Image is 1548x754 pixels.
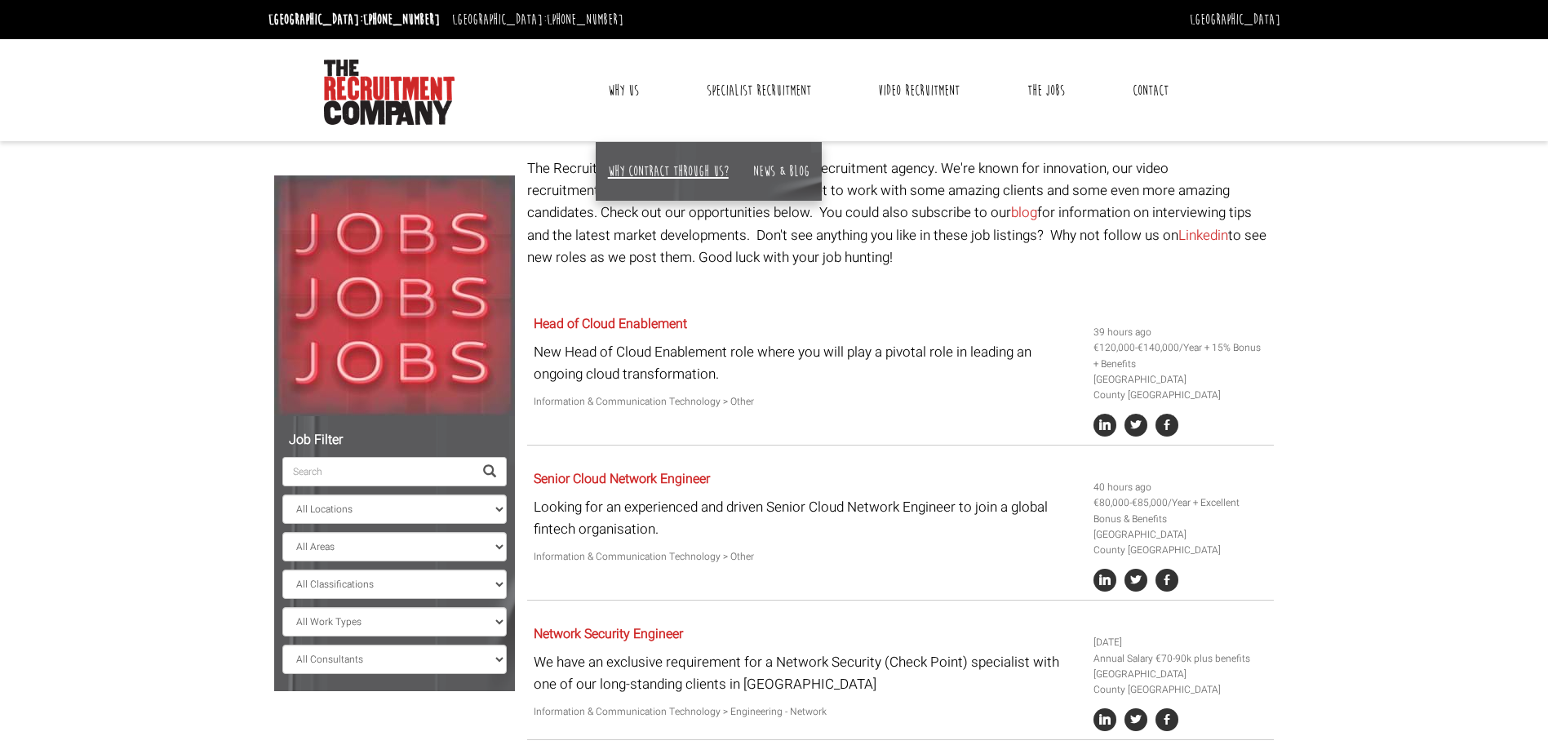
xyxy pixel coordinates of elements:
a: Why Us [596,70,651,111]
a: News & Blog [753,162,809,180]
h5: Job Filter [282,433,507,448]
a: Network Security Engineer [534,624,683,644]
li: [DATE] [1093,635,1268,650]
a: Contact [1120,70,1181,111]
li: [GEOGRAPHIC_DATA] County [GEOGRAPHIC_DATA] [1093,527,1268,558]
img: Jobs, Jobs, Jobs [274,175,515,416]
img: The Recruitment Company [324,60,455,125]
li: €120,000-€140,000/Year + 15% Bonus + Benefits [1093,340,1268,371]
a: Linkedin [1178,225,1228,246]
a: Why contract through us? [608,162,729,180]
p: We have an exclusive requirement for a Network Security (Check Point) specialist with one of our ... [534,651,1081,695]
li: 39 hours ago [1093,325,1268,340]
p: New Head of Cloud Enablement role where you will play a pivotal role in leading an ongoing cloud ... [534,341,1081,385]
p: Information & Communication Technology > Other [534,549,1081,565]
a: [GEOGRAPHIC_DATA] [1190,11,1280,29]
li: [GEOGRAPHIC_DATA] County [GEOGRAPHIC_DATA] [1093,372,1268,403]
a: blog [1011,202,1037,223]
a: Specialist Recruitment [694,70,823,111]
input: Search [282,457,473,486]
a: Video Recruitment [866,70,972,111]
li: [GEOGRAPHIC_DATA]: [264,7,444,33]
a: Head of Cloud Enablement [534,314,687,334]
li: €80,000-€85,000/Year + Excellent Bonus & Benefits [1093,495,1268,526]
p: Looking for an experienced and driven Senior Cloud Network Engineer to join a global fintech orga... [534,496,1081,540]
a: [PHONE_NUMBER] [547,11,623,29]
a: The Jobs [1015,70,1077,111]
li: 40 hours ago [1093,480,1268,495]
p: Information & Communication Technology > Other [534,394,1081,410]
p: The Recruitment Company is an award winning recruitment agency. We're known for innovation, our v... [527,157,1274,268]
li: [GEOGRAPHIC_DATA]: [448,7,628,33]
li: [GEOGRAPHIC_DATA] County [GEOGRAPHIC_DATA] [1093,667,1268,698]
a: Senior Cloud Network Engineer [534,469,710,489]
p: Information & Communication Technology > Engineering - Network [534,704,1081,720]
a: [PHONE_NUMBER] [363,11,440,29]
li: Annual Salary €70-90k plus benefits [1093,651,1268,667]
